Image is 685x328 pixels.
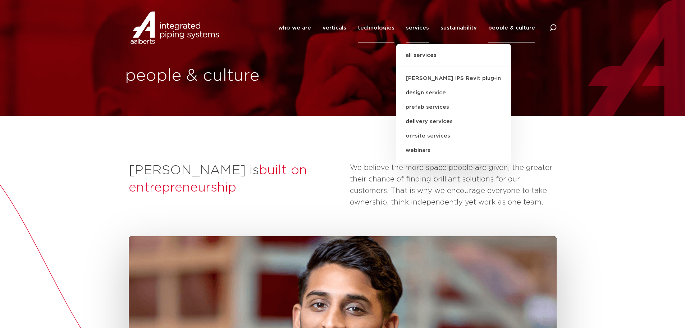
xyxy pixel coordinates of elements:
a: who we are [278,13,311,42]
span: built on entrepreneurship [129,164,307,194]
a: [PERSON_NAME] IPS Revit plug-in [396,71,511,86]
a: services [406,13,429,42]
h2: [PERSON_NAME] is [129,162,343,197]
a: technologies [358,13,394,42]
a: sustainability [440,13,477,42]
a: on-site services [396,129,511,143]
p: We believe the more space people are given, the greater their chance of finding brilliant solutio... [350,162,557,208]
a: delivery services [396,114,511,129]
a: webinars [396,143,511,158]
ul: services [396,44,511,164]
a: all services [396,51,511,67]
h1: people & culture [125,64,339,87]
a: people & culture [488,13,535,42]
a: prefab services [396,100,511,114]
a: verticals [323,13,346,42]
nav: Menu [278,13,535,42]
a: design service [396,86,511,100]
